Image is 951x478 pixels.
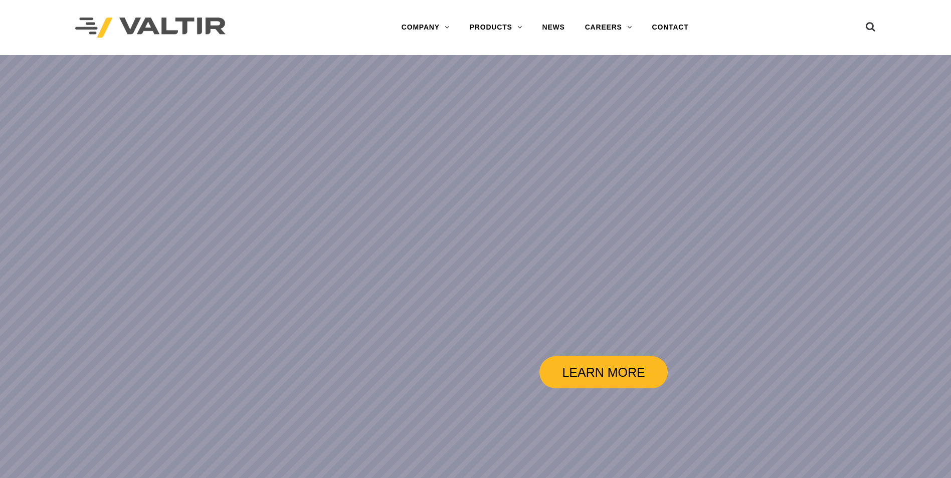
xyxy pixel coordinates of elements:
[392,18,460,38] a: COMPANY
[539,356,668,388] a: LEARN MORE
[575,18,642,38] a: CAREERS
[642,18,699,38] a: CONTACT
[532,18,575,38] a: NEWS
[75,18,226,38] img: Valtir
[460,18,532,38] a: PRODUCTS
